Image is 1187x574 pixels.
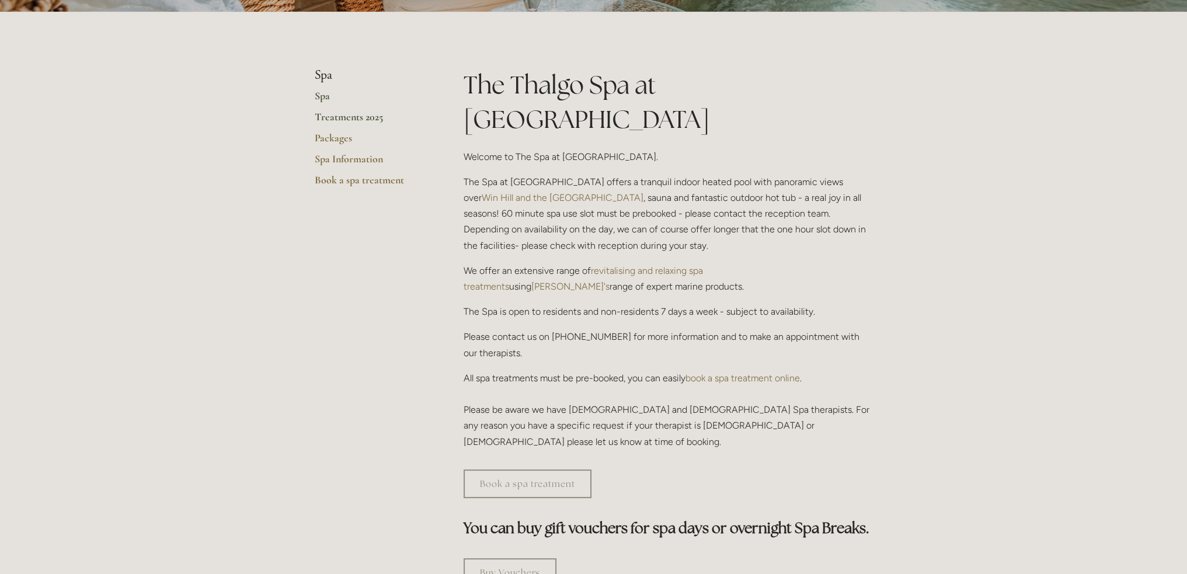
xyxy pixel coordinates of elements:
p: The Spa is open to residents and non-residents 7 days a week - subject to availability. [464,304,873,319]
a: Book a spa treatment [315,173,426,194]
a: Treatments 2025 [315,110,426,131]
a: Spa Information [315,152,426,173]
a: Spa [315,89,426,110]
p: Welcome to The Spa at [GEOGRAPHIC_DATA]. [464,149,873,165]
a: Win Hill and the [GEOGRAPHIC_DATA] [482,192,643,203]
h1: The Thalgo Spa at [GEOGRAPHIC_DATA] [464,68,873,137]
p: All spa treatments must be pre-booked, you can easily . Please be aware we have [DEMOGRAPHIC_DATA... [464,370,873,450]
strong: You can buy gift vouchers for spa days or overnight Spa Breaks. [464,519,869,537]
p: Please contact us on [PHONE_NUMBER] for more information and to make an appointment with our ther... [464,329,873,360]
a: Packages [315,131,426,152]
a: Book a spa treatment [464,469,591,498]
p: We offer an extensive range of using range of expert marine products. [464,263,873,294]
a: book a spa treatment online [685,373,800,384]
li: Spa [315,68,426,83]
p: The Spa at [GEOGRAPHIC_DATA] offers a tranquil indoor heated pool with panoramic views over , sau... [464,174,873,253]
a: [PERSON_NAME]'s [531,281,610,292]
